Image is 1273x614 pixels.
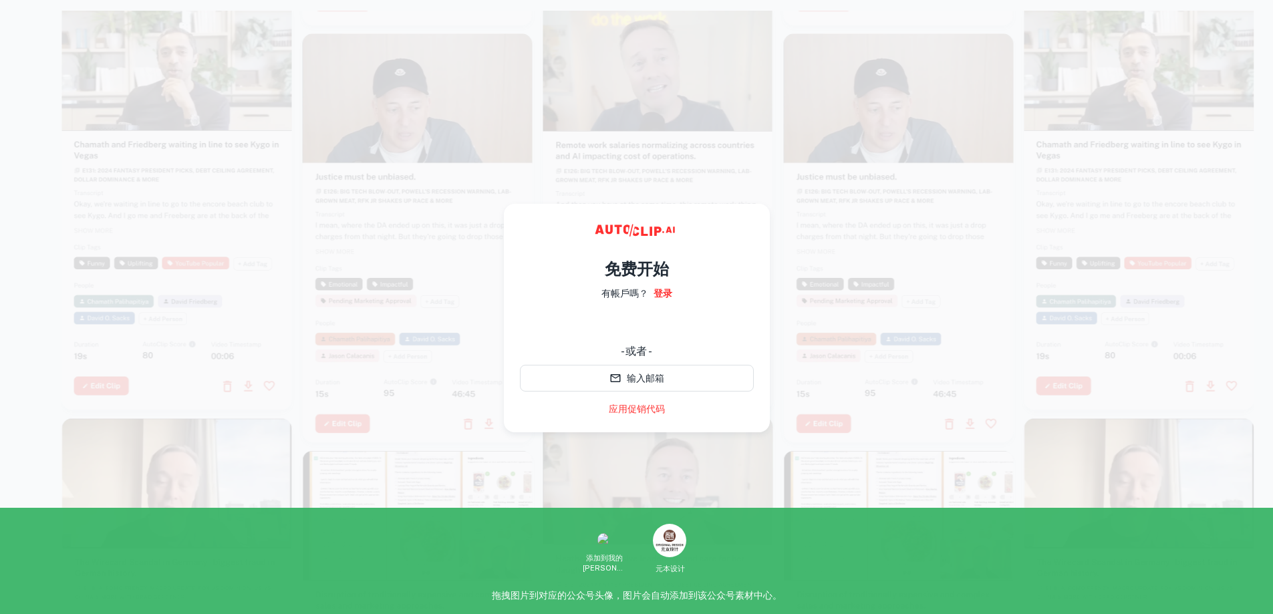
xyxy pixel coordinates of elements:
[621,345,652,357] font: - 或者 -
[627,373,664,383] font: 输入邮箱
[520,365,754,392] button: 输入邮箱
[605,259,669,278] font: 免费开始
[654,288,672,299] font: 登录
[601,288,648,299] font: 有帳戶嗎？
[609,404,665,414] font: 应用促销代码
[513,310,760,339] iframe: “使用Google账号登录”按钮
[654,286,672,301] a: 登录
